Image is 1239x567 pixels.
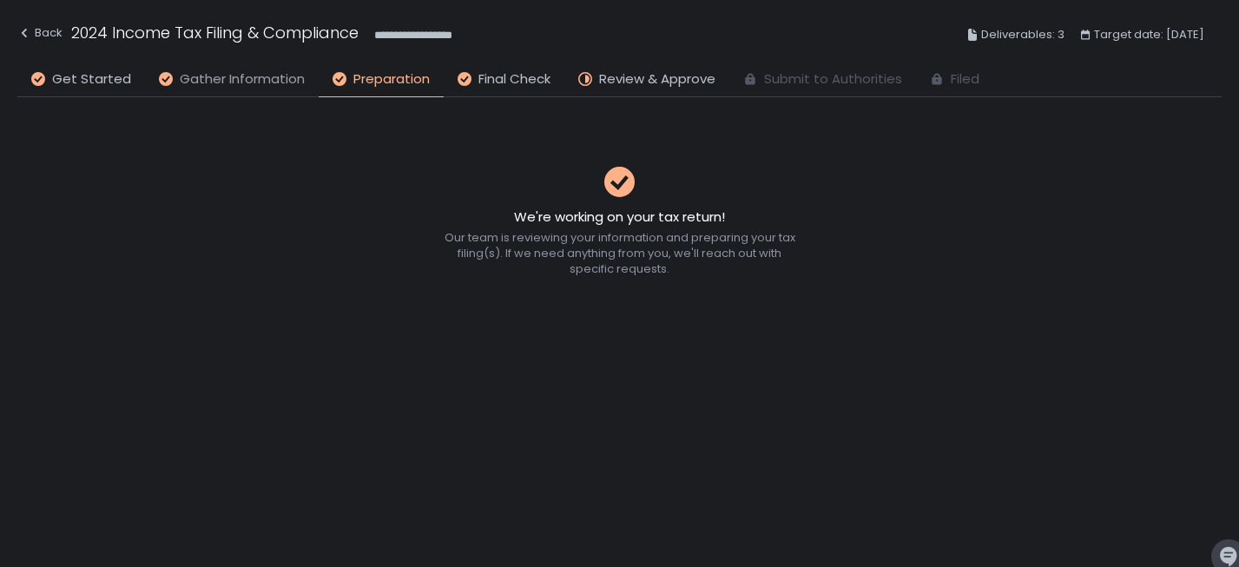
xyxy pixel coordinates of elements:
[52,69,131,89] span: Get Started
[951,69,979,89] span: Filed
[17,21,63,49] button: Back
[71,21,359,44] h1: 2024 Income Tax Filing & Compliance
[180,69,305,89] span: Gather Information
[441,230,799,277] div: Our team is reviewing your information and preparing your tax filing(s). If we need anything from...
[17,23,63,43] div: Back
[599,69,715,89] span: Review & Approve
[353,69,430,89] span: Preparation
[764,69,902,89] span: Submit to Authorities
[514,208,725,227] h2: We're working on your tax return!
[478,69,550,89] span: Final Check
[981,24,1064,45] span: Deliverables: 3
[1094,24,1204,45] span: Target date: [DATE]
